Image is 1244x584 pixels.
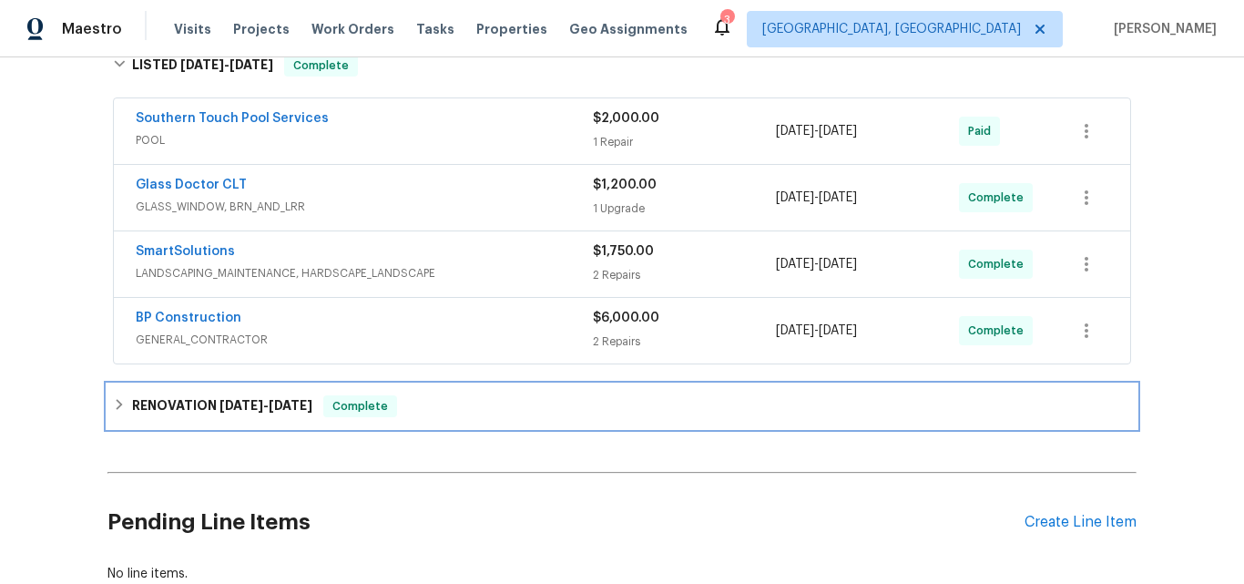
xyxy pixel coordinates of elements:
div: 1 Upgrade [593,200,776,218]
span: [DATE] [776,125,814,138]
span: Properties [476,20,547,38]
span: [GEOGRAPHIC_DATA], [GEOGRAPHIC_DATA] [762,20,1021,38]
div: 2 Repairs [593,333,776,351]
span: Maestro [62,20,122,38]
div: 2 Repairs [593,266,776,284]
span: [DATE] [776,258,814,271]
a: Southern Touch Pool Services [136,112,329,125]
span: Paid [968,122,998,140]
span: [PERSON_NAME] [1106,20,1217,38]
h6: LISTED [132,55,273,77]
span: [DATE] [819,125,857,138]
span: [DATE] [229,58,273,71]
span: Projects [233,20,290,38]
span: Complete [968,322,1031,340]
span: [DATE] [819,258,857,271]
a: Glass Doctor CLT [136,179,247,191]
div: LISTED [DATE]-[DATE]Complete [107,36,1137,95]
a: BP Construction [136,312,241,324]
span: - [776,255,857,273]
div: 1 Repair [593,133,776,151]
div: RENOVATION [DATE]-[DATE]Complete [107,384,1137,428]
span: - [776,322,857,340]
span: [DATE] [776,324,814,337]
span: Visits [174,20,211,38]
span: Tasks [416,23,454,36]
span: Complete [968,255,1031,273]
span: - [180,58,273,71]
span: POOL [136,131,593,149]
span: - [776,189,857,207]
div: Create Line Item [1025,514,1137,531]
span: - [219,399,312,412]
span: Complete [325,397,395,415]
span: [DATE] [776,191,814,204]
span: GLASS_WINDOW, BRN_AND_LRR [136,198,593,216]
span: Complete [968,189,1031,207]
h6: RENOVATION [132,395,312,417]
span: GENERAL_CONTRACTOR [136,331,593,349]
span: [DATE] [180,58,224,71]
span: Work Orders [311,20,394,38]
span: $6,000.00 [593,312,659,324]
span: [DATE] [819,324,857,337]
span: Complete [286,56,356,75]
span: [DATE] [219,399,263,412]
div: No line items. [107,565,1137,583]
span: - [776,122,857,140]
div: 3 [720,11,733,29]
span: [DATE] [819,191,857,204]
span: [DATE] [269,399,312,412]
h2: Pending Line Items [107,480,1025,565]
a: SmartSolutions [136,245,235,258]
span: $1,750.00 [593,245,654,258]
span: LANDSCAPING_MAINTENANCE, HARDSCAPE_LANDSCAPE [136,264,593,282]
span: $2,000.00 [593,112,659,125]
span: Geo Assignments [569,20,688,38]
span: $1,200.00 [593,179,657,191]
